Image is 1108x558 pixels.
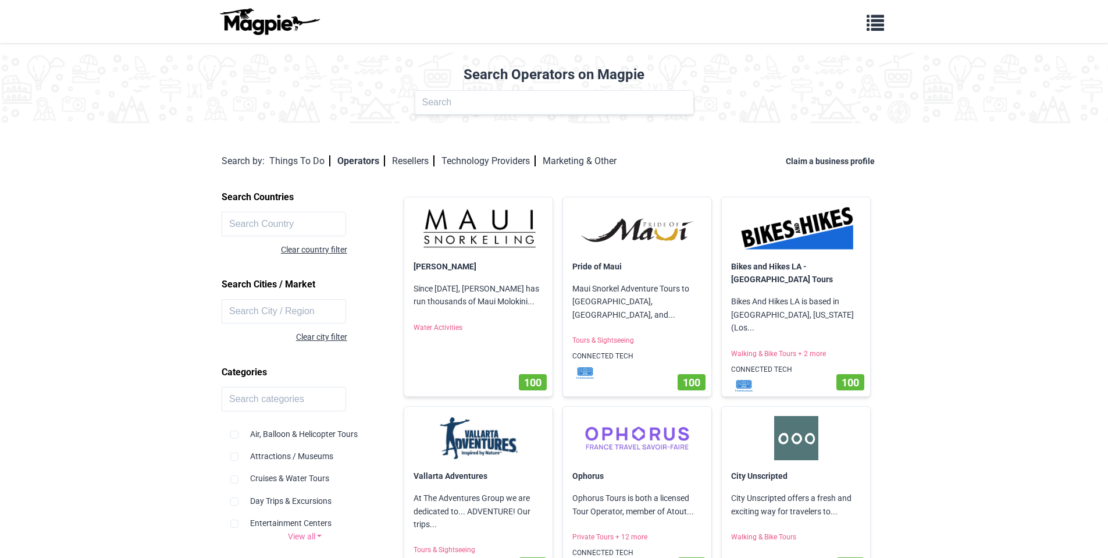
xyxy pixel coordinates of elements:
[731,207,861,251] img: Bikes and Hikes LA - Los Angeles Tours logo
[222,212,346,236] input: Search Country
[217,8,322,35] img: logo-ab69f6fb50320c5b225c76a69d11143b.png
[572,416,702,460] img: Ophorus logo
[230,463,379,485] div: Cruises & Water Tours
[722,527,870,548] p: Walking & Bike Tours
[563,527,711,548] p: Private Tours + 12 more
[230,485,379,507] div: Day Trips & Excursions
[222,187,388,207] h2: Search Countries
[563,346,711,367] p: CONNECTED TECH
[269,155,330,166] a: Things To Do
[572,262,622,271] a: Pride of Maui
[786,157,879,166] a: Claim a business profile
[230,418,379,440] div: Air, Balloon & Helicopter Tours
[563,330,711,351] p: Tours & Sightseeing
[7,66,1101,83] h2: Search Operators on Magpie
[222,154,265,169] div: Search by:
[572,207,702,251] img: Pride of Maui logo
[222,275,388,294] h2: Search Cities / Market
[563,482,711,527] p: Ophorus Tours is both a licensed Tour Operator, member of Atout...
[524,376,541,389] span: 100
[441,155,536,166] a: Technology Providers
[415,90,694,115] input: Search
[404,273,553,318] p: Since [DATE], [PERSON_NAME] has run thousands of Maui Molokini...
[414,416,543,460] img: Vallarta Adventures logo
[543,155,617,166] a: Marketing & Other
[230,507,379,529] div: Entertainment Centers
[222,330,347,343] div: Clear city filter
[222,362,388,382] h2: Categories
[568,367,603,379] img: mf1jrhtrrkrdcsvakxwt.svg
[414,207,543,251] img: Maui Snorkeling logo
[842,376,859,389] span: 100
[414,262,476,271] a: [PERSON_NAME]
[722,344,870,364] p: Walking & Bike Tours + 2 more
[222,299,346,324] input: Search City / Region
[731,471,788,481] a: City Unscripted
[722,286,870,343] p: Bikes And Hikes LA is based in [GEOGRAPHIC_DATA], [US_STATE] (Los...
[731,416,861,460] img: City Unscripted logo
[404,318,553,338] p: Water Activities
[722,482,870,527] p: City Unscripted offers a fresh and exciting way for travelers to...
[731,262,833,284] a: Bikes and Hikes LA - [GEOGRAPHIC_DATA] Tours
[230,440,379,463] div: Attractions / Museums
[572,471,604,481] a: Ophorus
[414,471,487,481] a: Vallarta Adventures
[222,243,347,256] div: Clear country filter
[404,482,553,540] p: At The Adventures Group we are dedicated to... ADVENTURE! Our trips...
[337,155,385,166] a: Operators
[683,376,700,389] span: 100
[722,360,870,380] p: CONNECTED TECH
[222,387,346,411] input: Search categories
[726,380,761,392] img: mf1jrhtrrkrdcsvakxwt.svg
[222,530,388,543] a: View all
[563,273,711,330] p: Maui Snorkel Adventure Tours to [GEOGRAPHIC_DATA], [GEOGRAPHIC_DATA], and...
[392,155,434,166] a: Resellers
